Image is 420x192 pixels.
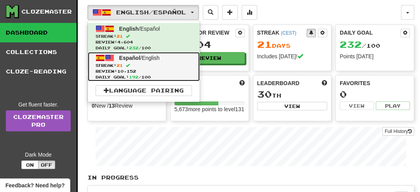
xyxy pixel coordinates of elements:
[6,151,71,159] div: Dark Mode
[340,29,401,37] div: Daily Goal
[92,102,162,110] div: New / Review
[257,39,272,50] span: 21
[340,39,362,50] span: 232
[96,68,192,74] span: Review: 10,152
[257,40,328,50] div: Day s
[257,79,300,87] span: Leaderboard
[117,63,123,68] span: 21
[87,5,199,20] button: English/Español
[257,52,328,60] div: Includes [DATE]!
[257,89,328,99] div: th
[38,161,55,169] button: Off
[96,45,192,51] span: Daily Goal: / 100
[239,79,245,87] span: Score more points to level up
[340,52,410,60] div: Points [DATE]
[5,182,64,189] span: Open feedback widget
[257,89,272,99] span: 30
[117,34,123,38] span: 21
[96,63,192,68] span: Streak:
[6,101,71,108] div: Get fluent faster.
[174,105,245,113] div: 5,673 more points to level 131
[88,23,200,52] a: English/EspañolStreak:21 Review:4,604Daily Goal:232/100
[376,101,410,110] button: Play
[96,74,192,80] span: Daily Goal: / 100
[257,102,328,110] button: View
[88,52,200,81] a: Español/EnglishStreak:21 Review:10,152Daily Goal:192/100
[92,103,95,109] strong: 0
[119,55,160,61] span: / English
[116,9,186,16] span: English / Español
[119,26,139,32] span: English
[242,5,257,20] button: More stats
[174,52,245,64] button: Review
[21,8,72,16] div: Clozemaster
[340,89,410,99] div: 0
[6,110,71,131] a: ClozemasterPro
[340,101,374,110] button: View
[322,79,327,87] span: This week in points, UTC
[96,39,192,45] span: Review: 4,604
[281,30,296,36] a: (CEST)
[21,161,38,169] button: On
[96,85,192,96] a: Language Pairing
[96,33,192,39] span: Streak:
[222,5,238,20] button: Add sentence to collection
[257,29,307,37] div: Streak
[87,174,414,182] p: In Progress
[340,79,410,87] div: Favorites
[174,40,245,49] div: 4,604
[382,127,414,136] button: Full History
[119,26,160,32] span: / Español
[203,5,218,20] button: Search sentences
[174,29,235,37] div: Ready for Review
[340,42,380,49] span: / 100
[129,45,138,50] span: 232
[174,89,245,99] div: 130
[109,103,115,109] strong: 13
[129,75,138,79] span: 192
[119,55,140,61] span: Español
